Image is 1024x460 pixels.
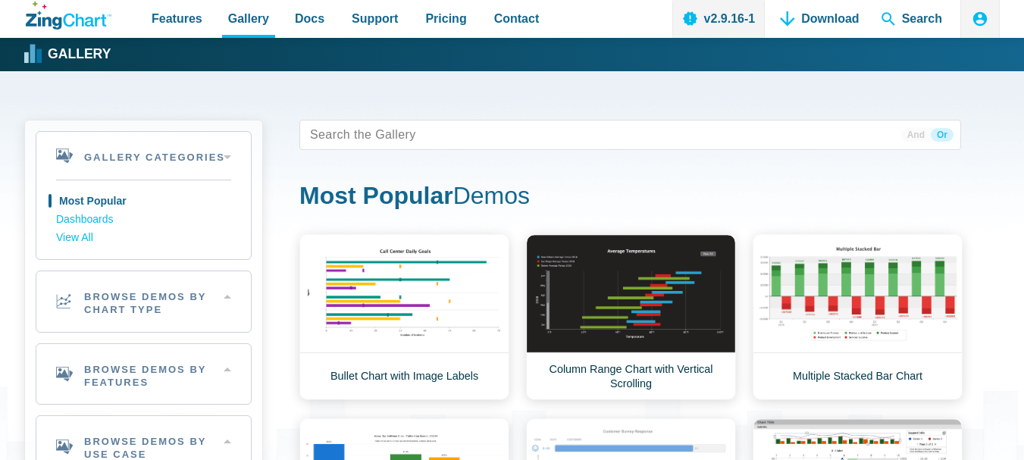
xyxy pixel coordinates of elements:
span: Pricing [425,8,466,29]
span: Gallery [228,8,269,29]
span: Support [352,8,398,29]
span: And [901,128,931,142]
a: Column Range Chart with Vertical Scrolling [526,234,736,400]
span: Features [152,8,202,29]
h2: Browse Demos By Chart Type [36,271,251,332]
h2: Browse Demos By Features [36,344,251,405]
strong: Gallery [48,48,111,61]
a: ZingChart Logo. Click to return to the homepage [26,2,111,30]
strong: Most Popular [299,182,453,209]
h2: Gallery Categories [36,132,251,180]
a: Multiple Stacked Bar Chart [753,234,963,400]
a: Gallery [26,43,111,66]
a: Most Popular [56,192,231,211]
a: Dashboards [56,211,231,229]
span: Or [931,128,954,142]
h1: Demos [299,180,961,214]
span: Contact [494,8,540,29]
a: Bullet Chart with Image Labels [299,234,509,400]
span: Docs [295,8,324,29]
a: View All [56,229,231,247]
